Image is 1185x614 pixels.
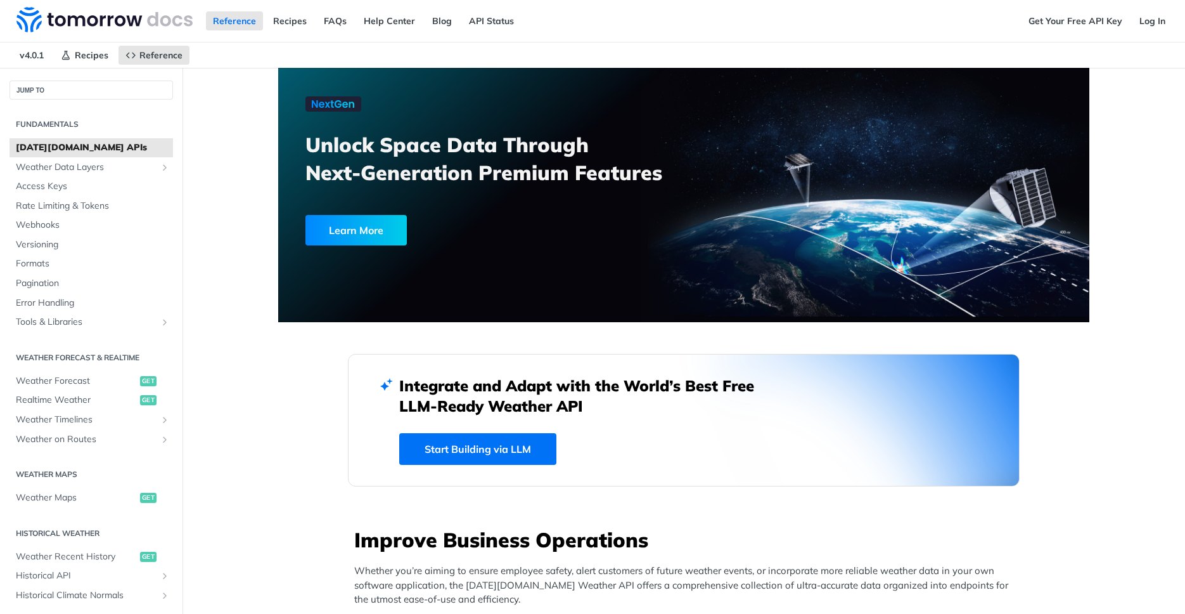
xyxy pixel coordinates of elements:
span: Weather Recent History [16,551,137,563]
a: Formats [10,254,173,273]
a: Weather TimelinesShow subpages for Weather Timelines [10,410,173,429]
span: get [140,493,157,503]
span: Error Handling [16,297,170,310]
span: Recipes [75,49,108,61]
a: Error Handling [10,294,173,313]
button: Show subpages for Weather Timelines [160,415,170,425]
a: Get Your Free API Key [1022,11,1129,30]
span: Weather Maps [16,492,137,504]
span: Weather on Routes [16,433,157,446]
span: Rate Limiting & Tokens [16,200,170,212]
h3: Improve Business Operations [354,526,1020,554]
span: Weather Forecast [16,375,137,388]
div: Learn More [305,215,407,245]
span: Realtime Weather [16,394,137,407]
h2: Weather Forecast & realtime [10,352,173,363]
button: JUMP TO [10,81,173,100]
span: Tools & Libraries [16,316,157,329]
span: Weather Data Layers [16,161,157,174]
button: Show subpages for Tools & Libraries [160,317,170,327]
a: Weather Forecastget [10,372,173,391]
span: Pagination [16,277,170,290]
a: Webhooks [10,216,173,235]
a: Tools & LibrariesShow subpages for Tools & Libraries [10,313,173,332]
a: [DATE][DOMAIN_NAME] APIs [10,138,173,157]
p: Whether you’re aiming to ensure employee safety, alert customers of future weather events, or inc... [354,564,1020,607]
button: Show subpages for Historical Climate Normals [160,591,170,601]
a: Historical Climate NormalsShow subpages for Historical Climate Normals [10,586,173,605]
span: get [140,376,157,386]
a: FAQs [317,11,354,30]
h2: Integrate and Adapt with the World’s Best Free LLM-Ready Weather API [399,376,773,416]
button: Show subpages for Weather on Routes [160,434,170,445]
h2: Historical Weather [10,528,173,539]
a: Reference [206,11,263,30]
a: Learn More [305,215,619,245]
a: Historical APIShow subpages for Historical API [10,566,173,585]
span: get [140,552,157,562]
a: Weather Recent Historyget [10,547,173,566]
a: Start Building via LLM [399,433,556,465]
span: Historical API [16,570,157,582]
h2: Weather Maps [10,469,173,480]
span: Access Keys [16,180,170,193]
a: Help Center [357,11,422,30]
a: Blog [425,11,459,30]
a: Versioning [10,235,173,254]
h3: Unlock Space Data Through Next-Generation Premium Features [305,131,698,186]
button: Show subpages for Weather Data Layers [160,162,170,173]
a: Reference [118,46,189,65]
span: [DATE][DOMAIN_NAME] APIs [16,141,170,154]
h2: Fundamentals [10,119,173,130]
a: Access Keys [10,177,173,196]
a: Recipes [54,46,115,65]
button: Show subpages for Historical API [160,571,170,581]
a: Recipes [266,11,314,30]
span: Formats [16,258,170,270]
a: Rate Limiting & Tokens [10,197,173,216]
a: API Status [462,11,521,30]
span: get [140,395,157,405]
span: v4.0.1 [13,46,51,65]
span: Reference [139,49,183,61]
a: Pagination [10,274,173,293]
a: Weather Mapsget [10,488,173,507]
a: Realtime Weatherget [10,391,173,410]
img: Tomorrow.io Weather API Docs [16,7,193,32]
a: Log In [1132,11,1172,30]
span: Weather Timelines [16,414,157,426]
img: NextGen [305,96,361,112]
a: Weather Data LayersShow subpages for Weather Data Layers [10,158,173,177]
span: Webhooks [16,219,170,232]
span: Historical Climate Normals [16,589,157,602]
span: Versioning [16,238,170,251]
a: Weather on RoutesShow subpages for Weather on Routes [10,430,173,449]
